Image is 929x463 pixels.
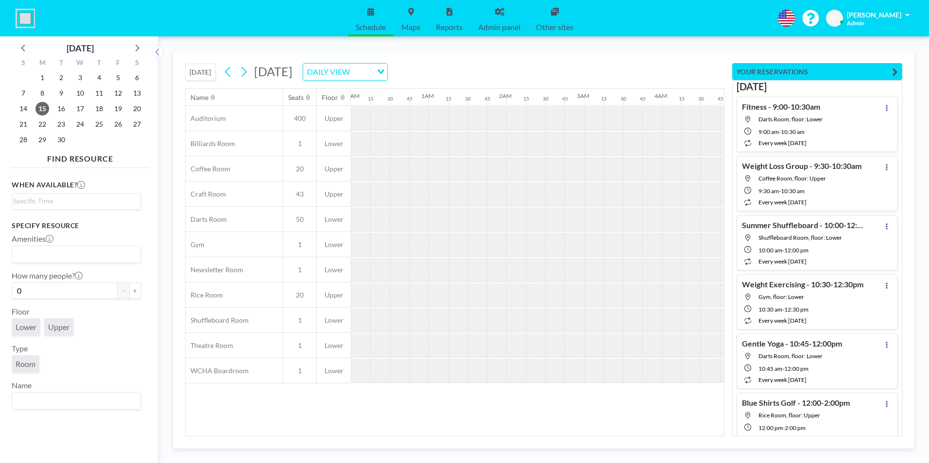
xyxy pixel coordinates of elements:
div: 30 [698,96,704,102]
span: Tuesday, September 23, 2025 [54,117,68,131]
span: Newsletter Room [186,265,243,274]
span: 1 [283,341,316,350]
h3: Specify resource [12,221,141,230]
span: 12:00 PM [758,424,783,431]
h4: Weight Exercising - 10:30-12:30pm [742,280,863,289]
button: - [118,282,129,299]
h3: [DATE] [737,81,898,93]
span: Rice Room, floor: Upper [758,412,820,419]
span: Thursday, September 4, 2025 [92,71,106,84]
div: Name [190,93,208,102]
span: 10:45 AM [758,365,782,372]
h4: Weight Loss Group - 9:30-10:30am [742,161,861,171]
div: 30 [465,96,471,102]
img: organization-logo [16,9,35,28]
span: Sunday, September 14, 2025 [17,102,30,116]
div: 2AM [499,92,512,99]
span: Friday, September 12, 2025 [111,86,125,100]
div: Search for option [12,393,140,409]
span: [DATE] [254,64,292,79]
div: 45 [640,96,646,102]
span: - [782,247,784,254]
span: Tuesday, September 2, 2025 [54,71,68,84]
span: Lower [317,341,351,350]
span: Billiards Room [186,139,235,148]
div: W [71,57,90,70]
div: Search for option [12,246,140,263]
div: 45 [484,96,490,102]
span: Wednesday, September 24, 2025 [73,117,87,131]
span: Monday, September 8, 2025 [35,86,49,100]
div: 12AM [344,92,360,99]
span: Monday, September 29, 2025 [35,133,49,147]
div: 30 [620,96,626,102]
span: Lower [16,322,36,332]
span: 1 [283,316,316,325]
span: Gym [186,240,205,249]
div: S [127,57,146,70]
span: Upper [317,114,351,123]
span: Shuffleboard Room, floor: Lower [758,234,842,241]
span: 1 [283,366,316,375]
div: 45 [562,96,568,102]
div: 15 [601,96,607,102]
label: Floor [12,307,30,316]
span: Craft Room [186,190,226,198]
label: Name [12,380,32,390]
span: Sunday, September 28, 2025 [17,133,30,147]
span: Auditorium [186,114,226,123]
span: Theatre Room [186,341,233,350]
h4: Fitness - 9:00-10:30am [742,102,820,112]
span: Thursday, September 18, 2025 [92,102,106,116]
span: Lower [317,139,351,148]
span: every week [DATE] [758,258,807,265]
span: Room [16,359,35,369]
span: Lower [317,240,351,249]
div: [DATE] [67,41,94,55]
span: Sunday, September 7, 2025 [17,86,30,100]
span: 9:30 AM [758,187,779,195]
span: Rice Room [186,291,223,299]
span: Admin panel [478,23,520,31]
span: Lower [317,265,351,274]
span: Maps [401,23,420,31]
span: - [779,128,781,135]
div: 45 [407,96,413,102]
span: DAILY VIEW [305,66,352,78]
span: Upper [317,190,351,198]
span: Monday, September 22, 2025 [35,117,49,131]
span: every week [DATE] [758,198,807,206]
div: 15 [679,96,685,102]
span: 9:00 AM [758,128,779,135]
span: AC [830,14,839,23]
button: + [129,282,141,299]
span: Wednesday, September 17, 2025 [73,102,87,116]
span: Darts Room, floor: Lower [758,116,823,123]
span: Reports [436,23,463,31]
span: 20 [283,165,316,173]
span: Wednesday, September 3, 2025 [73,71,87,84]
div: 4AM [654,92,667,99]
span: Gym, floor: Lower [758,293,804,300]
span: Upper [317,165,351,173]
span: Tuesday, September 16, 2025 [54,102,68,116]
span: 1 [283,265,316,274]
span: Friday, September 19, 2025 [111,102,125,116]
span: 10:30 AM [781,128,805,135]
span: Friday, September 5, 2025 [111,71,125,84]
span: [PERSON_NAME] [847,11,901,19]
label: Amenities [12,234,53,244]
span: every week [DATE] [758,435,807,443]
span: 12:00 PM [784,247,809,254]
span: Saturday, September 6, 2025 [130,71,144,84]
span: 10:30 AM [781,187,805,195]
div: Search for option [303,64,387,80]
span: Lower [317,366,351,375]
span: every week [DATE] [758,317,807,324]
div: S [14,57,33,70]
span: Thursday, September 25, 2025 [92,117,106,131]
div: 15 [368,96,374,102]
span: 43 [283,190,316,198]
span: Friday, September 26, 2025 [111,117,125,131]
span: Admin [847,19,864,27]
